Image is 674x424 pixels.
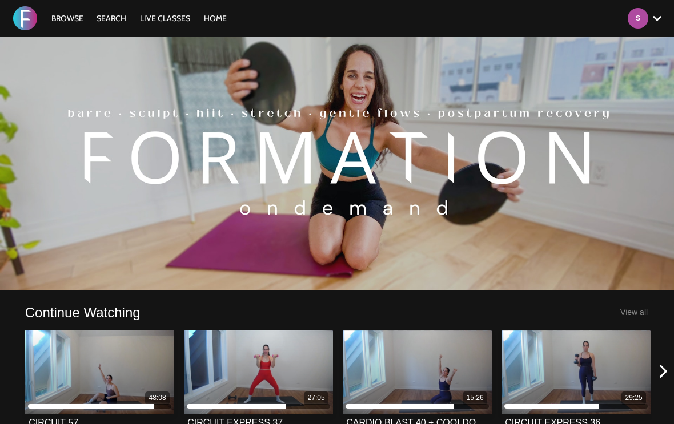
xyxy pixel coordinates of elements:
div: 29:25 [625,393,643,403]
a: Search [91,13,132,23]
a: HOME [198,13,232,23]
a: Continue Watching [25,304,141,321]
a: Browse [46,13,89,23]
a: LIVE CLASSES [134,13,196,23]
div: 27:05 [308,393,325,403]
div: 48:08 [149,393,166,403]
img: FORMATION [13,6,37,30]
a: View all [620,308,648,317]
div: 15:26 [467,393,484,403]
nav: Primary [46,13,233,24]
